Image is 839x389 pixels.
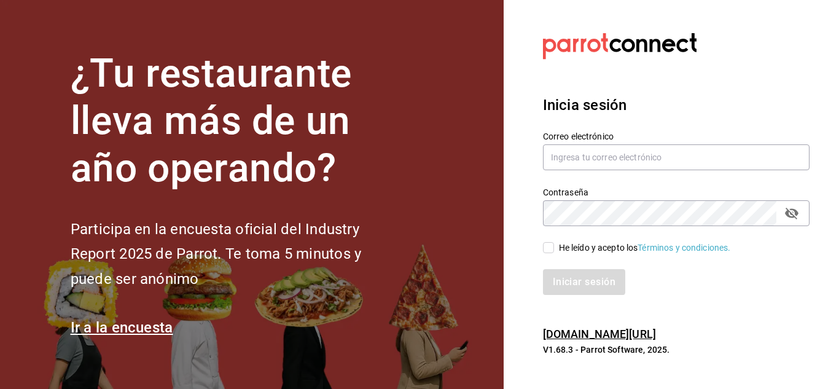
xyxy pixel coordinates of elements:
input: Ingresa tu correo electrónico [543,144,810,170]
h3: Inicia sesión [543,94,810,116]
label: Contraseña [543,188,810,197]
div: He leído y acepto los [559,242,731,254]
button: passwordField [781,203,802,224]
p: V1.68.3 - Parrot Software, 2025. [543,344,810,356]
h1: ¿Tu restaurante lleva más de un año operando? [71,50,402,192]
label: Correo electrónico [543,132,810,141]
a: [DOMAIN_NAME][URL] [543,328,656,340]
a: Ir a la encuesta [71,319,173,336]
a: Términos y condiciones. [638,243,730,253]
h2: Participa en la encuesta oficial del Industry Report 2025 de Parrot. Te toma 5 minutos y puede se... [71,217,402,292]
